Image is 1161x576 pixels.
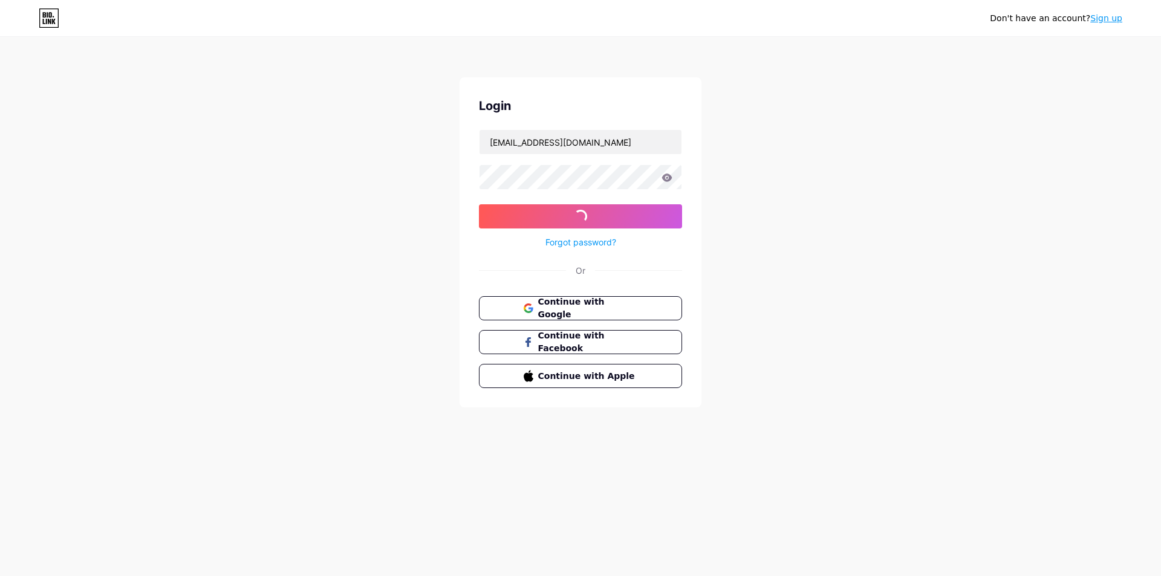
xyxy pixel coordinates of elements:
[479,364,682,388] button: Continue with Apple
[545,236,616,248] a: Forgot password?
[480,130,681,154] input: Username
[1090,13,1122,23] a: Sign up
[479,330,682,354] button: Continue with Facebook
[576,264,585,277] div: Or
[538,329,638,355] span: Continue with Facebook
[479,296,682,320] button: Continue with Google
[538,296,638,321] span: Continue with Google
[479,97,682,115] div: Login
[538,370,638,383] span: Continue with Apple
[990,12,1122,25] div: Don't have an account?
